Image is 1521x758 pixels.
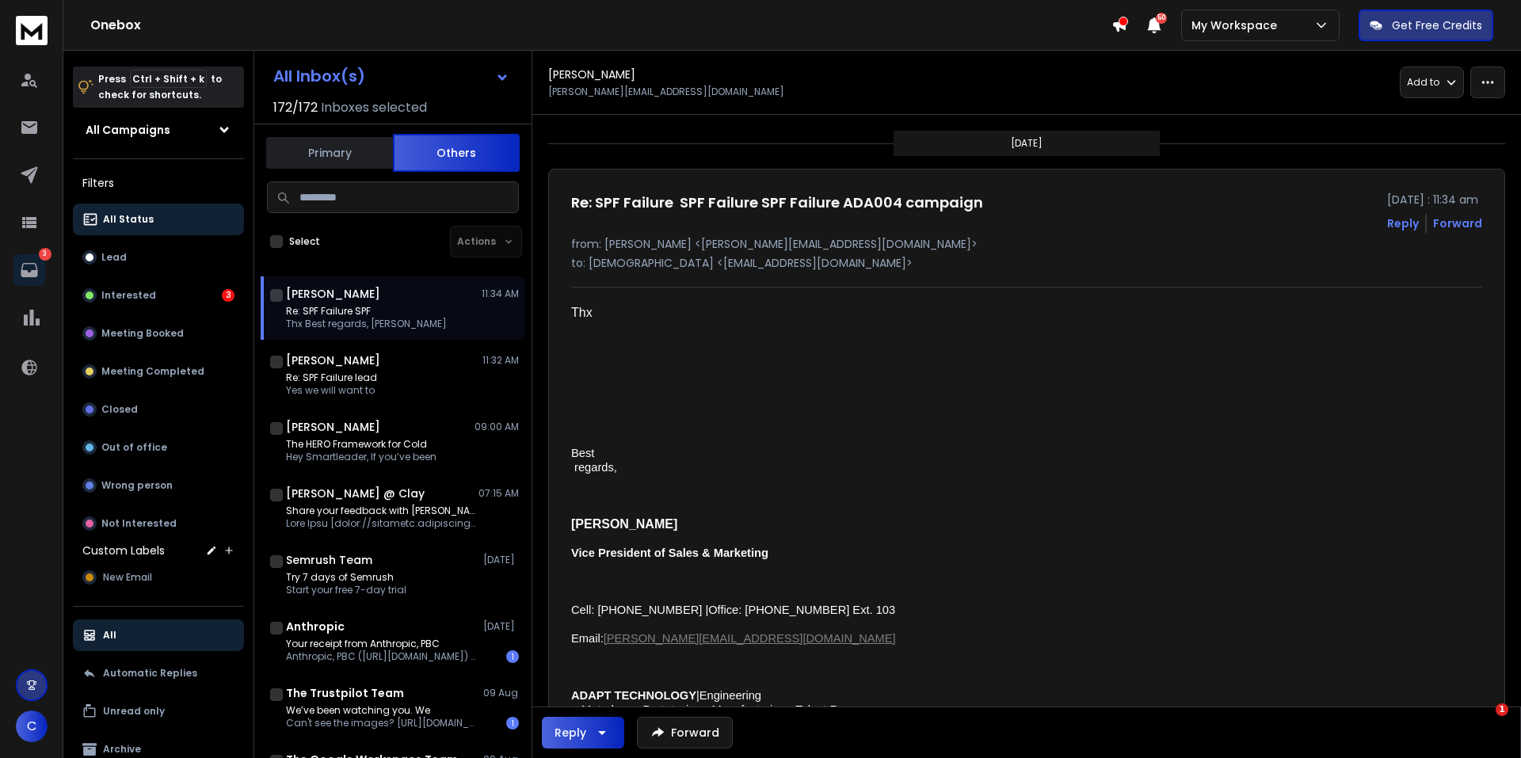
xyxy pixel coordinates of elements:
[571,303,1034,322] div: Thx
[286,717,476,729] p: Can't see the images? [URL][DOMAIN_NAME] View As
[16,710,48,742] button: C
[1011,137,1043,150] p: [DATE]
[571,447,617,474] span: Best regards,
[73,280,244,311] button: Interested3
[286,419,380,435] h1: [PERSON_NAME]
[286,486,425,501] h1: [PERSON_NAME] @ Clay
[286,619,345,634] h1: Anthropic
[273,98,318,117] span: 172 / 172
[708,604,895,616] span: Office: [PHONE_NUMBER] Ext. 103
[73,508,244,539] button: Not Interested
[73,318,244,349] button: Meeting Booked
[286,552,372,568] h1: Semrush Team
[101,441,167,454] p: Out of office
[103,629,116,642] p: All
[101,479,173,492] p: Wrong person
[273,68,365,84] h1: All Inbox(s)
[1156,13,1167,24] span: 50
[103,571,152,584] span: New Email
[1463,703,1501,741] iframe: Intercom live chat
[696,689,700,702] span: |
[86,122,170,138] h1: All Campaigns
[103,743,141,756] p: Archive
[1191,17,1283,33] p: My Workspace
[73,172,244,194] h3: Filters
[130,70,207,88] span: Ctrl + Shift + k
[261,60,522,92] button: All Inbox(s)
[548,67,635,82] h1: [PERSON_NAME]
[393,134,520,172] button: Others
[321,98,427,117] h3: Inboxes selected
[571,604,708,616] font: Cell: [PHONE_NUMBER] |
[475,421,519,433] p: 09:00 AM
[571,547,768,559] b: Vice President of Sales & Marketing
[73,695,244,727] button: Unread only
[103,213,154,226] p: All Status
[82,543,165,558] h3: Custom Labels
[571,236,1482,252] p: from: [PERSON_NAME] <[PERSON_NAME][EMAIL_ADDRESS][DOMAIN_NAME]>
[637,717,733,748] button: Forward
[548,86,784,98] p: [PERSON_NAME][EMAIL_ADDRESS][DOMAIN_NAME]
[16,16,48,45] img: logo
[542,717,624,748] button: Reply
[1387,192,1482,208] p: [DATE] : 11:34 am
[101,251,127,264] p: Lead
[286,384,377,397] p: Yes we will want to
[73,432,244,463] button: Out of office
[506,717,519,729] div: 1
[571,689,696,702] span: ADAPT TECHNOLOGY
[13,254,45,286] a: 3
[571,632,899,645] span: Email:
[286,704,476,717] p: We’ve been watching you. We
[73,394,244,425] button: Closed
[98,71,222,103] p: Press to check for shortcuts.
[286,352,380,368] h1: [PERSON_NAME]
[483,620,519,633] p: [DATE]
[286,371,377,384] p: Re: SPF Failure lead
[571,192,983,214] h1: Re: SPF Failure SPF Failure SPF Failure ADA004 campaign
[286,505,476,517] p: Share your feedback with [PERSON_NAME]
[506,650,519,663] div: 1
[571,255,1482,271] p: to: [DEMOGRAPHIC_DATA] <[EMAIL_ADDRESS][DOMAIN_NAME]>
[571,517,677,531] font: [PERSON_NAME]
[101,365,204,378] p: Meeting Completed
[286,650,476,663] p: Anthropic, PBC ([URL][DOMAIN_NAME]) Anthropic, PBC
[482,288,519,300] p: 11:34 AM
[90,16,1111,35] h1: Onebox
[286,638,476,650] p: Your receipt from Anthropic, PBC
[286,571,406,584] p: Try 7 days of Semrush
[101,327,184,340] p: Meeting Booked
[286,318,447,330] p: Thx Best regards, [PERSON_NAME]
[286,286,380,302] h1: [PERSON_NAME]
[1433,215,1482,231] div: Forward
[483,687,519,699] p: 09 Aug
[571,689,885,716] font: Engineering - Metrology - Prototyping - Manufacturing - Talent Resources
[1407,76,1439,89] p: Add to
[73,114,244,146] button: All Campaigns
[73,657,244,689] button: Automatic Replies
[286,517,476,530] p: Lore Ipsu [dolor://sitametc.adipiscing.el/se5doeiu7te8i6u8354l2e7d0magn0a8/eNIMADMini9v53QuI15nOS...
[286,438,436,451] p: The HERO Framework for Cold
[101,517,177,530] p: Not Interested
[483,554,519,566] p: [DATE]
[73,242,244,273] button: Lead
[73,204,244,235] button: All Status
[286,685,404,701] h1: The Trustpilot Team
[482,354,519,367] p: 11:32 AM
[289,235,320,248] label: Select
[39,248,51,261] p: 3
[1392,17,1482,33] p: Get Free Credits
[555,725,586,741] div: Reply
[101,289,156,302] p: Interested
[478,487,519,500] p: 07:15 AM
[266,135,393,170] button: Primary
[286,451,436,463] p: Hey Smartleader, If you’ve been
[101,403,138,416] p: Closed
[103,667,197,680] p: Automatic Replies
[286,584,406,596] p: Start your free 7-day trial
[222,289,234,302] div: 3
[1496,703,1508,716] span: 1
